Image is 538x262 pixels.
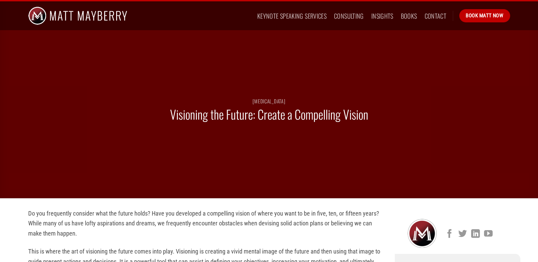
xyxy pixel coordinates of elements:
a: Insights [371,10,393,22]
h1: Visioning the Future: Create a Compelling Vision [170,106,368,122]
a: Follow on YouTube [484,229,493,239]
a: Keynote Speaking Services [257,10,327,22]
a: Consulting [334,10,364,22]
a: Books [401,10,417,22]
a: Book Matt Now [459,9,510,22]
a: Follow on LinkedIn [471,229,480,239]
a: Contact [425,10,447,22]
a: [MEDICAL_DATA] [253,97,285,105]
p: Do you frequently consider what the future holds? Have you developed a compelling vision of where... [28,208,385,238]
a: Follow on Facebook [445,229,454,239]
a: Follow on Twitter [458,229,467,239]
img: Matt Mayberry [28,1,128,30]
span: Book Matt Now [466,12,503,20]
